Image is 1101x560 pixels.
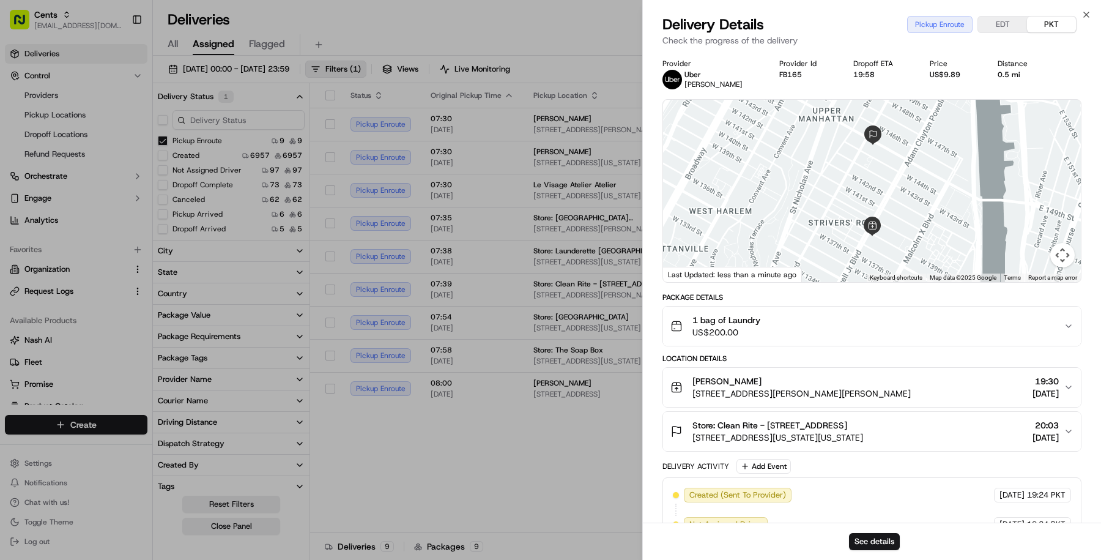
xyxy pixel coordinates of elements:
span: 1 bag of Laundry [692,314,760,326]
div: 0.5 mi [998,70,1045,80]
div: 19:58 [853,70,910,80]
p: Check the progress of the delivery [662,34,1081,47]
span: Created (Sent To Provider) [689,490,786,501]
button: [PERSON_NAME][STREET_ADDRESS][PERSON_NAME][PERSON_NAME]19:30[DATE] [663,368,1081,407]
span: Knowledge Base [24,273,94,285]
button: Start new chat [208,120,223,135]
p: Welcome 👋 [12,48,223,68]
a: 💻API Documentation [98,268,201,290]
div: Location Details [662,354,1081,364]
div: Provider Id [779,59,834,69]
button: Store: Clean Rite - [STREET_ADDRESS][STREET_ADDRESS][US_STATE][US_STATE]20:03[DATE] [663,412,1081,451]
div: Past conversations [12,159,82,168]
span: 20:03 [1032,419,1059,431]
span: Delivery Details [662,15,764,34]
img: 1736555255976-a54dd68f-1ca7-489b-9aae-adbdc363a1c4 [12,116,34,138]
img: 8016278978528_b943e370aa5ada12b00a_72.png [26,116,48,138]
div: Last Updated: less than a minute ago [663,267,802,282]
span: • [102,222,106,232]
span: 19:24 PKT [1027,519,1066,530]
span: [PERSON_NAME] [684,80,743,89]
span: [PERSON_NAME] [38,189,99,199]
div: US$9.89 [930,70,977,80]
button: Map camera controls [1050,243,1075,267]
span: [PERSON_NAME] [38,222,99,232]
a: Terms (opens in new tab) [1004,274,1021,281]
span: US$200.00 [692,326,760,338]
span: [STREET_ADDRESS][PERSON_NAME][PERSON_NAME] [692,387,911,400]
button: FB165 [779,70,802,80]
div: Dropoff ETA [853,59,910,69]
button: PKT [1027,17,1076,32]
img: Google [666,266,706,282]
a: Powered byPylon [86,302,148,312]
div: 💻 [103,274,113,284]
button: EDT [978,17,1027,32]
div: Distance [998,59,1045,69]
span: 19:30 [1032,375,1059,387]
span: [DATE] [108,189,133,199]
img: Zach Benton [12,211,32,230]
img: uber-new-logo.jpeg [662,70,682,89]
span: [DATE] [999,490,1025,501]
div: Package Details [662,293,1081,302]
span: [DATE] [1032,431,1059,444]
span: [STREET_ADDRESS][US_STATE][US_STATE] [692,431,863,444]
img: Masood Aslam [12,177,32,197]
div: Provider [662,59,760,69]
div: Start new chat [55,116,201,129]
p: Uber [684,70,743,80]
img: Nash [12,12,37,36]
span: API Documentation [116,273,196,285]
span: [PERSON_NAME] [692,375,762,387]
div: Delivery Activity [662,461,729,471]
span: Store: Clean Rite - [STREET_ADDRESS] [692,419,847,431]
button: Add Event [736,459,791,474]
div: 📗 [12,274,22,284]
div: We're available if you need us! [55,129,168,138]
button: Keyboard shortcuts [870,274,922,282]
a: Report a map error [1028,274,1077,281]
span: Not Assigned Driver [689,519,762,530]
button: 1 bag of LaundryUS$200.00 [663,307,1081,346]
a: 📗Knowledge Base [7,268,98,290]
a: Open this area in Google Maps (opens a new window) [666,266,706,282]
button: See details [849,533,900,550]
span: [DATE] [999,519,1025,530]
div: Price [930,59,977,69]
span: Map data ©2025 Google [930,274,996,281]
span: 19:24 PKT [1027,490,1066,501]
span: • [102,189,106,199]
span: Pylon [122,303,148,312]
input: Got a question? Start typing here... [32,78,220,91]
span: [DATE] [1032,387,1059,400]
span: [DATE] [108,222,133,232]
button: See all [190,156,223,171]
